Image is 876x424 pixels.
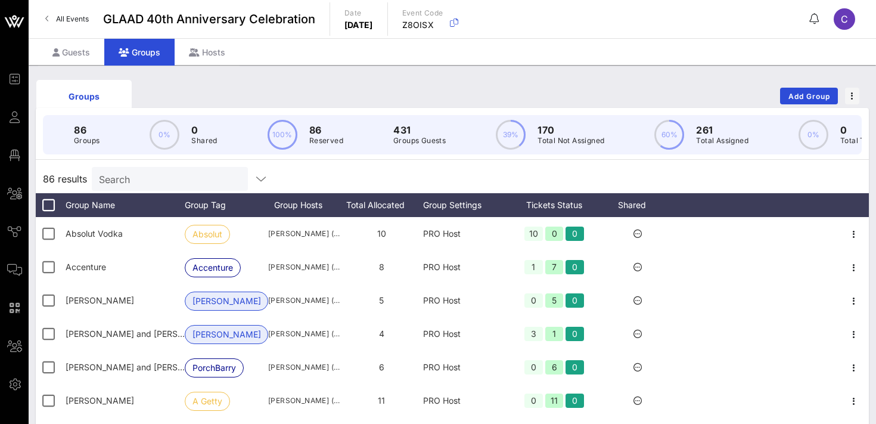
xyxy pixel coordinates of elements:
span: Absolut Vodka [66,228,123,239]
span: Antonious Porch and Christopher Barry [66,362,222,372]
span: Adrienne Hayes [66,295,134,305]
div: PRO Host [423,351,507,384]
div: Groups [45,90,123,103]
p: 86 [309,123,343,137]
div: 0 [524,360,543,375]
span: [PERSON_NAME] [192,326,260,343]
div: Total Allocated [340,193,423,217]
div: 0 [524,293,543,308]
div: 0 [524,394,543,408]
div: 0 [566,360,584,375]
p: 86 [74,123,100,137]
p: Groups Guests [393,135,446,147]
div: Group Tag [185,193,268,217]
div: 3 [524,327,543,341]
p: Shared [191,135,217,147]
div: 0 [566,327,584,341]
p: Z8OISX [402,19,443,31]
div: PRO Host [423,217,507,250]
span: Add Group [788,92,831,101]
p: Total Assigned [696,135,748,147]
span: [PERSON_NAME] ([PERSON_NAME][EMAIL_ADDRESS][DOMAIN_NAME]) [268,361,340,373]
span: 4 [379,329,384,339]
span: 86 results [43,172,87,186]
div: 7 [545,260,564,274]
div: Group Settings [423,193,507,217]
p: 431 [393,123,446,137]
span: All Events [56,14,89,23]
span: C [841,13,848,25]
span: Aidan and Chrystal Madigan-Curtis [66,329,222,339]
span: Accenture [192,259,233,277]
div: PRO Host [423,284,507,317]
span: 8 [379,262,384,272]
div: 10 [524,227,543,241]
span: [PERSON_NAME] ([EMAIL_ADDRESS][DOMAIN_NAME]) [268,228,340,240]
div: 0 [566,260,584,274]
div: Hosts [175,39,240,66]
p: Event Code [402,7,443,19]
p: [DATE] [344,19,373,31]
span: [PERSON_NAME] ([PERSON_NAME][EMAIL_ADDRESS][PERSON_NAME][DOMAIN_NAME]) [268,261,340,273]
p: 0 [191,123,217,137]
div: PRO Host [423,250,507,284]
span: [PERSON_NAME] [192,292,260,310]
button: Add Group [780,88,838,104]
div: 0 [566,394,584,408]
div: 0 [545,227,564,241]
div: PRO Host [423,384,507,417]
div: C [834,8,855,30]
div: 1 [545,327,564,341]
span: [PERSON_NAME] ([EMAIL_ADDRESS][DOMAIN_NAME]) [268,328,340,340]
p: 170 [538,123,604,137]
span: [PERSON_NAME] ([EMAIL_ADDRESS][DOMAIN_NAME]) [268,295,340,307]
div: Guests [38,39,104,66]
div: Group Hosts [268,193,340,217]
div: 6 [545,360,564,375]
span: Ari Getty [66,395,134,406]
div: PRO Host [423,317,507,351]
p: Date [344,7,373,19]
span: Absolut [192,225,222,243]
div: 11 [545,394,564,408]
div: Groups [104,39,175,66]
span: 11 [378,395,385,406]
span: PorchBarry [192,359,236,377]
span: 6 [379,362,384,372]
span: A Getty [192,392,222,410]
span: [PERSON_NAME] ([EMAIL_ADDRESS][DOMAIN_NAME]) [268,395,340,407]
div: Tickets Status [507,193,602,217]
p: 261 [696,123,748,137]
p: Groups [74,135,100,147]
div: Shared [602,193,673,217]
span: GLAAD 40th Anniversary Celebration [103,10,315,28]
p: Reserved [309,135,343,147]
a: All Events [38,10,96,29]
div: 5 [545,293,564,308]
div: 0 [566,227,584,241]
span: 10 [377,228,386,239]
p: Total Not Assigned [538,135,604,147]
div: Group Name [66,193,185,217]
span: Accenture [66,262,106,272]
div: 1 [524,260,543,274]
div: 0 [566,293,584,308]
span: 5 [379,295,384,305]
